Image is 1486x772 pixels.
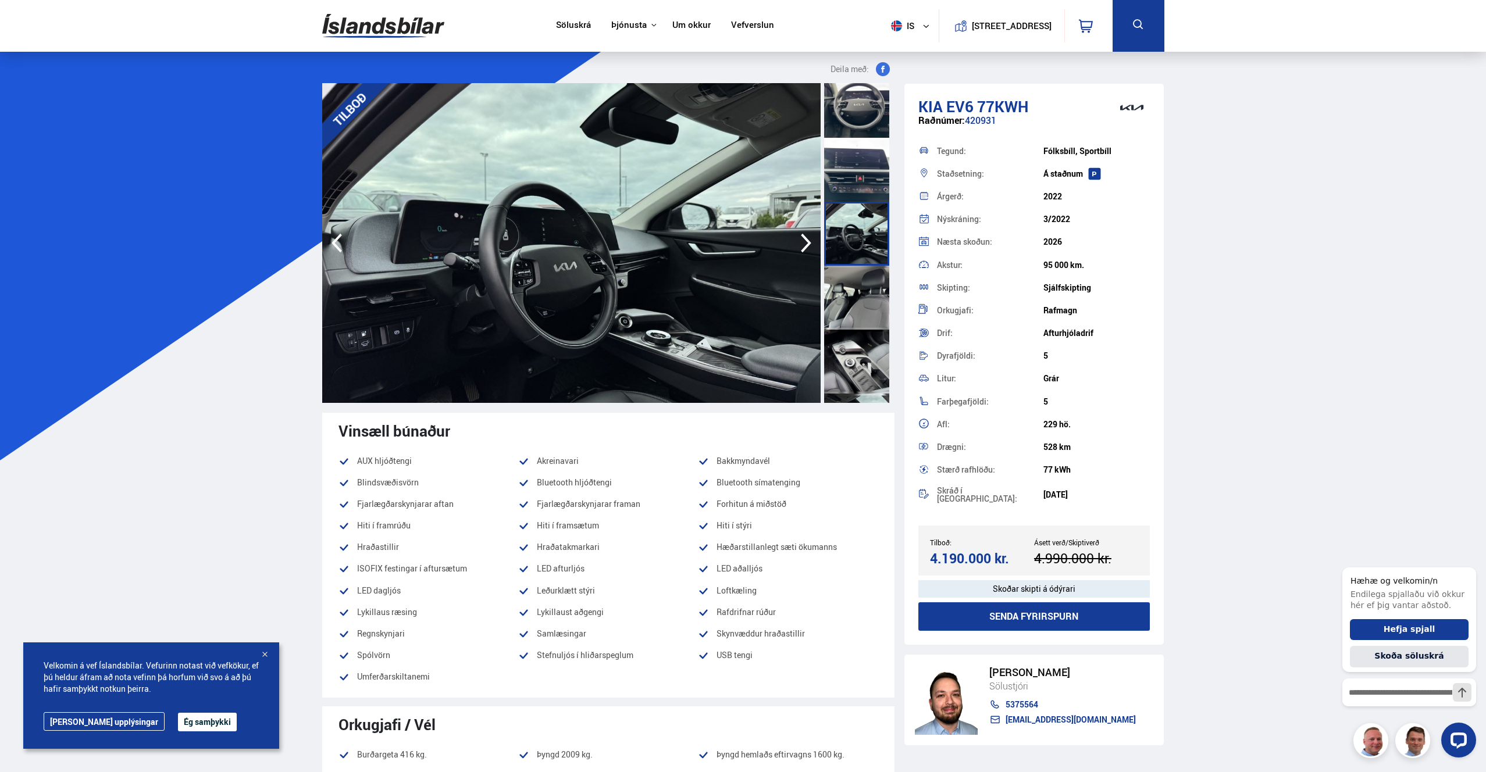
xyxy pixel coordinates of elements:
button: Þjónusta [611,20,647,31]
a: Söluskrá [556,20,591,32]
a: [STREET_ADDRESS] [945,9,1058,42]
div: Akstur: [937,261,1043,269]
li: Leðurklætt stýri [518,584,698,598]
li: Skynvæddur hraðastillir [698,627,878,641]
li: Hiti í stýri [698,519,878,532]
span: Raðnúmer: [918,114,965,127]
div: 5 [1043,397,1150,406]
span: EV6 77KWH [946,96,1028,117]
li: Regnskynjari [338,627,518,641]
a: [EMAIL_ADDRESS][DOMAIN_NAME] [989,715,1136,724]
img: svg+xml;base64,PHN2ZyB4bWxucz0iaHR0cDovL3d3dy53My5vcmcvMjAwMC9zdmciIHdpZHRoPSI1MTIiIGhlaWdodD0iNT... [891,20,902,31]
img: brand logo [1109,90,1155,126]
div: Rafmagn [1043,306,1150,315]
a: 5375564 [989,700,1136,709]
div: 4.990.000 kr. [1034,551,1135,566]
button: is [886,9,939,43]
div: Dyrafjöldi: [937,352,1043,360]
div: Vinsæll búnaður [338,422,878,439]
li: Blindsvæðisvörn [338,476,518,489]
div: 77 kWh [1043,465,1150,474]
li: Lykillaus ræsing [338,605,518,619]
li: Bluetooth hljóðtengi [518,476,698,489]
div: 5 [1043,351,1150,360]
li: ISOFIX festingar í aftursætum [338,562,518,576]
button: Senda fyrirspurn [918,602,1150,631]
div: Skipting: [937,284,1043,292]
li: USB tengi [698,648,878,662]
li: Lykillaust aðgengi [518,605,698,619]
li: Þyngd hemlaðs eftirvagns 1600 kg. [698,748,878,762]
li: Hraðastillir [338,540,518,554]
button: Deila með: [826,62,895,76]
div: 2022 [1043,192,1150,201]
img: G0Ugv5HjCgRt.svg [322,7,444,45]
div: Drif: [937,329,1043,337]
img: 3527109.jpeg [322,83,821,403]
span: Velkomin á vef Íslandsbílar. Vefurinn notast við vefkökur, ef þú heldur áfram að nota vefinn þá h... [44,660,259,695]
div: 420931 [918,115,1150,138]
span: Deila með: [831,62,869,76]
div: Afturhjóladrif [1043,328,1150,338]
div: Skoðar skipti á ódýrari [918,580,1150,598]
button: [STREET_ADDRESS] [977,21,1047,31]
span: is [886,20,915,31]
div: Stærð rafhlöðu: [937,466,1043,474]
a: Vefverslun [731,20,774,32]
div: Sölustjóri [989,678,1136,694]
div: 4.190.000 kr. [930,551,1031,566]
img: 3527112.jpeg [821,83,1319,403]
li: Stefnuljós í hliðarspeglum [518,648,698,662]
div: Tilboð: [930,538,1034,546]
div: Litur: [937,374,1043,383]
li: Forhitun á miðstöð [698,497,878,511]
div: Tegund: [937,147,1043,155]
li: Hraðatakmarkari [518,540,698,554]
a: [PERSON_NAME] upplýsingar [44,712,165,731]
div: 95 000 km. [1043,260,1150,270]
div: 528 km [1043,442,1150,452]
li: LED dagljós [338,584,518,598]
button: Ég samþykki [178,713,237,731]
li: Umferðarskiltanemi [338,670,518,684]
div: Sjálfskipting [1043,283,1150,292]
div: Drægni: [937,443,1043,451]
div: Farþegafjöldi: [937,398,1043,406]
a: Um okkur [672,20,711,32]
div: TILBOÐ [306,66,393,153]
div: Afl: [937,420,1043,428]
div: Á staðnum [1043,169,1150,178]
div: Nýskráning: [937,215,1043,223]
li: LED afturljós [518,562,698,576]
li: AUX hljóðtengi [338,454,518,468]
span: Kia [918,96,943,117]
li: Spólvörn [338,648,518,662]
div: Næsta skoðun: [937,238,1043,246]
div: Orkugjafi: [937,306,1043,314]
li: Hiti í framsætum [518,519,698,532]
li: Þyngd 2009 kg. [518,748,698,762]
li: Hæðarstillanlegt sæti ökumanns [698,540,878,554]
div: 229 hö. [1043,420,1150,429]
div: 2026 [1043,237,1150,246]
img: nhp88E3Fdnt1Opn2.png [915,665,978,735]
div: [PERSON_NAME] [989,666,1136,678]
li: Akreinavari [518,454,698,468]
div: Fólksbíll, Sportbíll [1043,146,1150,156]
li: Fjarlægðarskynjarar framan [518,497,698,511]
div: Árgerð: [937,192,1043,201]
li: Rafdrifnar rúður [698,605,878,619]
div: [DATE] [1043,490,1150,499]
iframe: LiveChat chat widget [1333,546,1481,767]
div: Grár [1043,374,1150,383]
div: 3/2022 [1043,215,1150,224]
li: Hiti í framrúðu [338,519,518,532]
div: Staðsetning: [937,170,1043,178]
